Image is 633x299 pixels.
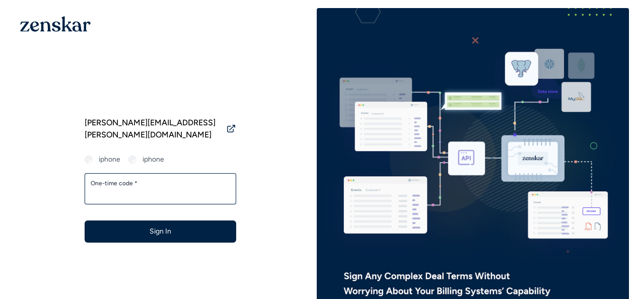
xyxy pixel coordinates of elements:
[85,220,236,243] button: Sign In
[85,117,222,141] span: [PERSON_NAME][EMAIL_ADDRESS][PERSON_NAME][DOMAIN_NAME]
[20,16,91,32] img: 1OGAJ2xQqyY4LXKgY66KYq0eOWRCkrZdAb3gUhuVAqdWPZE9SRJmCz+oDMSn4zDLXe31Ii730ItAGKgCKgCCgCikA4Av8PJUP...
[143,155,164,164] label: iphone
[91,179,230,187] label: One-time code *
[99,155,120,164] label: iphone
